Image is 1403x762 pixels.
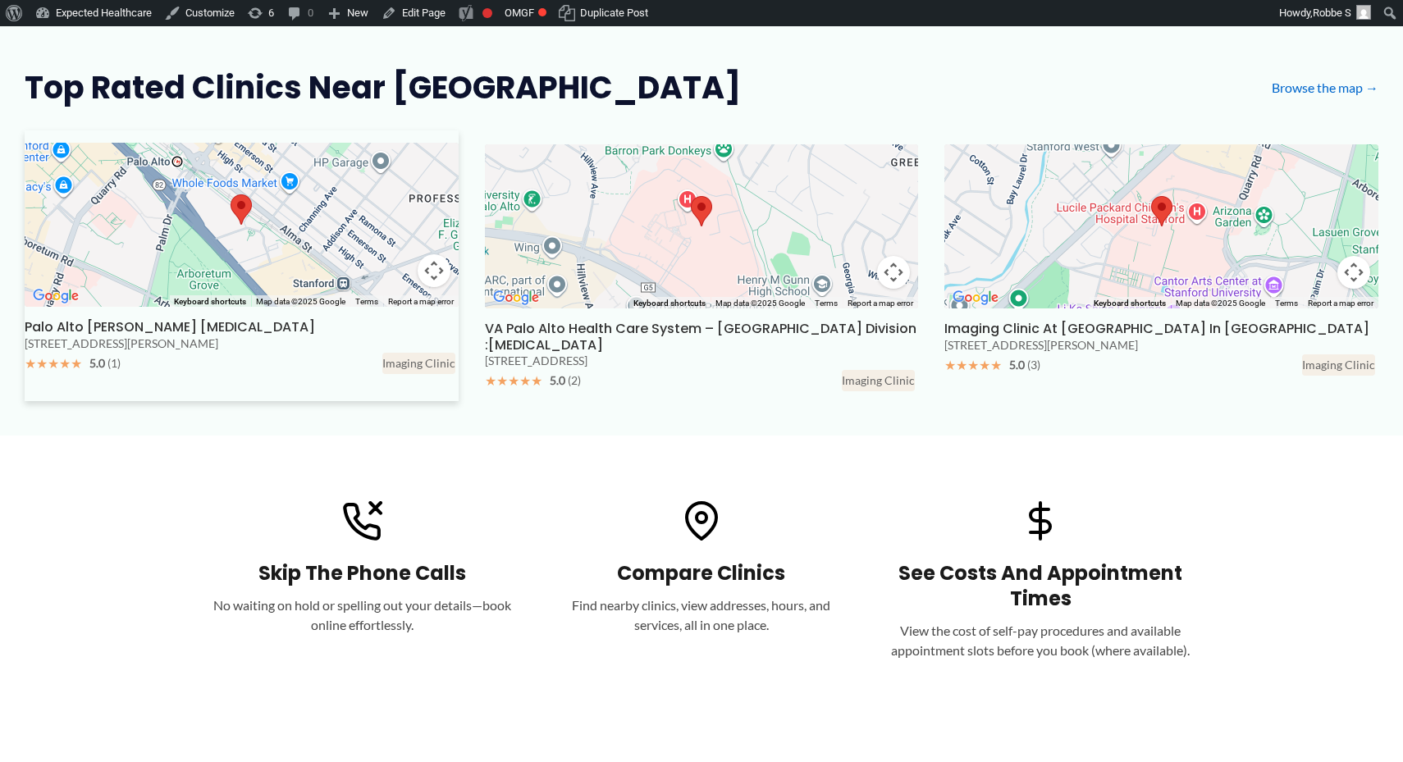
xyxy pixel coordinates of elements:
[107,356,121,370] span: (1)
[485,368,496,393] span: ★
[25,67,741,107] h2: Top Rated Clinics Near [GEOGRAPHIC_DATA]
[877,256,910,289] button: Map camera controls
[59,351,71,376] span: ★
[485,321,919,352] h3: VA Palo Alto Health Care System – [GEOGRAPHIC_DATA] Division :[MEDICAL_DATA]
[550,373,565,387] span: 5.0
[343,501,382,541] img: Phone icon
[568,373,581,387] span: (2)
[990,353,1002,377] span: ★
[944,337,1378,354] div: [STREET_ADDRESS][PERSON_NAME]
[1308,299,1373,308] a: Report a map error
[485,132,919,403] a: MapVA Palo Alto Health Care System &#8211; Palo Alto Division :Radiology VA Palo Alto Health Care...
[48,351,59,376] span: ★
[967,353,979,377] span: ★
[174,296,246,308] button: Keyboard shortcuts
[482,8,492,18] div: Focus keyphrase not set
[944,321,1369,336] h3: Imaging Clinic at [GEOGRAPHIC_DATA] in [GEOGRAPHIC_DATA]
[355,297,378,306] a: Terms (opens in new tab)
[815,299,838,308] a: Terms (opens in new tab)
[715,299,805,308] span: Map data ©2025 Google
[209,560,515,586] h3: Skip the Phone Calls
[71,351,82,376] span: ★
[944,132,1378,403] a: MapImaging Clinic at Advanced Medicine Center Building in Palo Alto Imaging Clinic at [GEOGRAPHIC...
[519,368,531,393] span: ★
[1272,75,1378,100] a: Browse the map →
[489,287,543,308] a: Open this area in Google Maps (opens a new window)
[25,335,459,352] div: [STREET_ADDRESS][PERSON_NAME]
[89,356,105,370] span: 5.0
[1151,196,1172,226] div: Imaging Clinic at Advanced Medicine Center Building in Palo Alto
[842,370,915,391] div: Imaging Clinic
[948,287,1003,308] a: Open this area in Google Maps (opens a new window)
[25,351,36,376] span: ★
[948,287,1003,308] img: Google
[508,368,519,393] span: ★
[1313,7,1351,19] span: Robbe S
[382,353,455,374] div: Imaging Clinic
[485,353,919,369] div: [STREET_ADDRESS]
[888,560,1194,611] h3: See Costs and Appointment Times
[231,194,252,225] div: Palo Alto Wells MRI
[1176,299,1265,308] span: Map data ©2025 Google
[29,285,83,307] a: Open this area in Google Maps (opens a new window)
[888,621,1194,660] p: View the cost of self-pay procedures and available appointment slots before you book (where avail...
[1275,299,1298,308] a: Terms (opens in new tab)
[979,353,990,377] span: ★
[1337,256,1370,289] button: Map camera controls
[1021,501,1060,541] img: Cost icon
[691,196,712,226] div: VA Palo Alto Health Care System &#8211; Palo Alto Division :Radiology
[531,368,542,393] span: ★
[1027,358,1040,372] span: (3)
[548,595,854,635] p: Find nearby clinics, view addresses, hours, and services, all in one place.
[388,297,454,306] a: Report a map error
[256,297,345,306] span: Map data ©2025 Google
[418,254,450,287] button: Map camera controls
[1302,354,1375,376] div: Imaging Clinic
[29,285,83,307] img: Google
[489,287,543,308] img: Google
[682,501,721,541] img: Location icon
[944,353,956,377] span: ★
[848,299,913,308] a: Report a map error
[548,560,854,586] h3: Compare Clinics
[209,595,515,635] p: No waiting on hold or spelling out your details—book online effortlessly.
[25,130,459,401] a: MapPalo Alto Wells MRI Palo Alto [PERSON_NAME] [MEDICAL_DATA] [STREET_ADDRESS][PERSON_NAME] ★★★★★...
[25,319,315,335] h3: Palo Alto [PERSON_NAME] [MEDICAL_DATA]
[36,351,48,376] span: ★
[496,368,508,393] span: ★
[633,298,706,309] button: Keyboard shortcuts
[1094,298,1166,309] button: Keyboard shortcuts
[956,353,967,377] span: ★
[1009,358,1025,372] span: 5.0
